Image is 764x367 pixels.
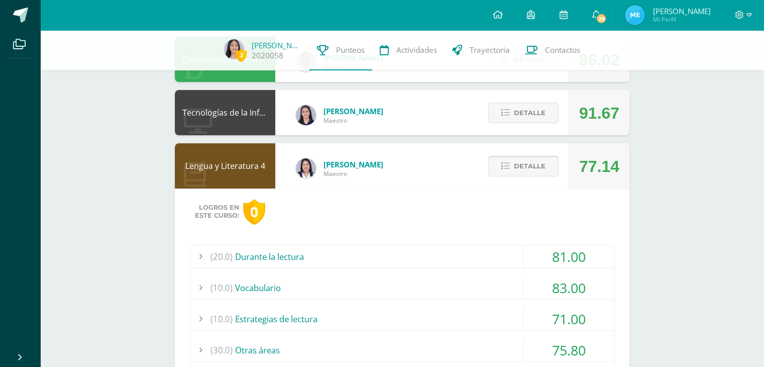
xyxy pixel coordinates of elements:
[545,45,580,55] span: Contactos
[445,30,517,70] a: Trayectoria
[517,30,588,70] a: Contactos
[210,245,233,268] span: (20.0)
[523,245,614,268] div: 81.00
[243,199,265,225] div: 0
[175,90,275,135] div: Tecnologías de la Información y la Comunicación 4
[236,49,247,61] span: 3
[309,30,372,70] a: Punteos
[210,339,233,361] span: (30.0)
[336,45,365,55] span: Punteos
[323,106,383,116] span: [PERSON_NAME]
[514,157,545,175] span: Detalle
[195,204,239,220] span: Logros en este curso:
[190,339,614,361] div: Otras áreas
[210,308,233,330] span: (10.0)
[175,143,275,189] div: Lengua y Literatura 4
[252,50,283,61] a: 2020058
[579,90,619,136] div: 91.67
[323,159,383,169] span: [PERSON_NAME]
[323,116,383,125] span: Maestro
[190,277,614,299] div: Vocabulario
[190,245,614,268] div: Durante la lectura
[190,308,614,330] div: Estrategias de lectura
[579,144,619,189] div: 77.14
[652,15,710,24] span: Mi Perfil
[323,169,383,178] span: Maestro
[596,13,607,24] span: 26
[372,30,445,70] a: Actividades
[523,277,614,299] div: 83.00
[252,40,302,50] a: [PERSON_NAME]
[210,277,233,299] span: (10.0)
[396,45,437,55] span: Actividades
[523,339,614,361] div: 75.80
[514,104,545,122] span: Detalle
[296,105,316,125] img: dbcf09110664cdb6f63fe058abfafc14.png
[625,5,645,25] img: 1081ff69c784832f7e8e7ec1b2af4791.png
[224,39,244,59] img: 465802bedcf92eec8918c7a0231a888a.png
[523,308,614,330] div: 71.00
[470,45,510,55] span: Trayectoria
[296,158,316,178] img: fd1196377973db38ffd7ffd912a4bf7e.png
[652,6,710,16] span: [PERSON_NAME]
[488,156,559,176] button: Detalle
[488,103,559,123] button: Detalle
